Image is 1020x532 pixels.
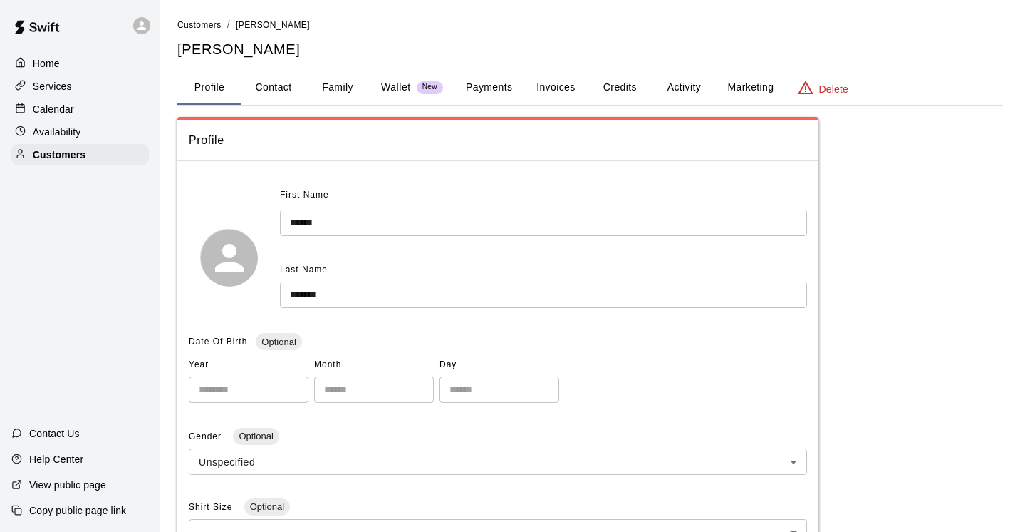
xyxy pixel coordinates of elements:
[177,71,241,105] button: Profile
[306,71,370,105] button: Family
[189,337,247,347] span: Date Of Birth
[189,431,224,441] span: Gender
[439,354,559,377] span: Day
[29,452,83,466] p: Help Center
[11,76,149,97] a: Services
[819,82,848,96] p: Delete
[177,40,1003,59] h5: [PERSON_NAME]
[280,265,328,275] span: Last Name
[189,502,236,512] span: Shirt Size
[33,125,81,139] p: Availability
[227,17,230,32] li: /
[177,19,222,30] a: Customers
[189,131,807,150] span: Profile
[716,71,785,105] button: Marketing
[33,79,72,93] p: Services
[11,53,149,74] a: Home
[524,71,588,105] button: Invoices
[189,354,308,377] span: Year
[381,80,411,95] p: Wallet
[652,71,716,105] button: Activity
[454,71,524,105] button: Payments
[314,354,434,377] span: Month
[244,501,290,512] span: Optional
[233,431,279,441] span: Optional
[11,121,149,143] a: Availability
[29,478,106,492] p: View public page
[177,20,222,30] span: Customers
[177,17,1003,33] nav: breadcrumb
[29,426,80,441] p: Contact Us
[11,98,149,120] a: Calendar
[11,144,149,165] a: Customers
[241,71,306,105] button: Contact
[33,148,85,162] p: Customers
[236,20,310,30] span: [PERSON_NAME]
[417,83,443,92] span: New
[256,337,301,347] span: Optional
[177,71,1003,105] div: basic tabs example
[189,449,807,475] div: Unspecified
[33,56,60,71] p: Home
[29,503,126,518] p: Copy public page link
[280,184,329,207] span: First Name
[588,71,652,105] button: Credits
[33,102,74,116] p: Calendar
